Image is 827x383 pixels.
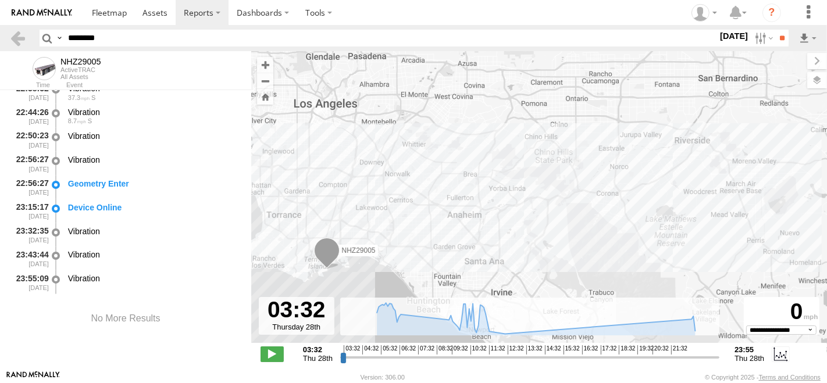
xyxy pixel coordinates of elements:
div: Device Online [68,202,240,213]
span: Thu 28th Aug 2025 [303,354,333,363]
label: Play/Stop [261,346,284,361]
div: 23:55:09 [DATE] [9,271,50,293]
span: 05:32 [381,345,397,355]
div: © Copyright 2025 - [705,374,821,381]
div: Geometry Enter [68,178,240,189]
div: 23:43:44 [DATE] [9,248,50,270]
strong: 23:55 [735,345,764,354]
span: 03:32 [344,345,360,355]
span: NHZ29005 [342,246,376,255]
button: Zoom out [257,73,273,89]
label: Search Query [55,30,64,46]
span: 17:32 [601,345,617,355]
a: Visit our Website [6,371,60,383]
span: 06:32 [400,345,416,355]
div: Time [9,83,50,88]
div: Version: 306.00 [361,374,405,381]
div: 22:38:32 [DATE] [9,82,50,103]
button: Zoom Home [257,89,273,105]
span: 13:32 [526,345,543,355]
div: All Assets [60,73,101,80]
span: 21:32 [671,345,687,355]
i: ? [762,3,781,22]
div: Vibration [68,155,240,165]
span: 37.3 [68,94,90,101]
div: 22:44:26 [DATE] [9,105,50,127]
label: [DATE] [718,30,750,42]
span: 19:32 [637,345,654,355]
div: ActiveTRAC [60,66,101,73]
label: Search Filter Options [750,30,775,46]
span: 12:32 [508,345,524,355]
span: 10:32 [470,345,487,355]
span: 07:32 [418,345,434,355]
div: 23:15:17 [DATE] [9,201,50,222]
div: Vibration [68,107,240,117]
div: 0 [746,299,818,325]
a: Back to previous Page [9,30,26,46]
a: Terms and Conditions [759,374,821,381]
span: 20:32 [653,345,669,355]
span: 08:32 [437,345,453,355]
span: 11:32 [489,345,505,355]
span: 09:32 [452,345,468,355]
img: rand-logo.svg [12,9,72,17]
span: 8.7 [68,117,86,124]
span: 16:32 [582,345,598,355]
span: Heading: 173 [88,117,92,124]
div: 22:56:27 [DATE] [9,153,50,174]
div: 22:50:23 [DATE] [9,129,50,151]
button: Zoom in [257,57,273,73]
span: Heading: 196 [91,94,95,101]
label: Export results as... [798,30,818,46]
div: Event [66,83,251,88]
span: 18:32 [619,345,635,355]
div: 23:32:35 [DATE] [9,224,50,246]
div: Vibration [68,273,240,284]
span: Thu 28th Aug 2025 [735,354,764,363]
span: 14:32 [545,345,561,355]
div: NHZ29005 - View Asset History [60,57,101,66]
div: Vibration [68,249,240,260]
div: 22:56:27 [DATE] [9,177,50,198]
span: 15:32 [564,345,580,355]
span: 04:32 [362,345,379,355]
strong: 03:32 [303,345,333,354]
div: Zulema McIntosch [687,4,721,22]
div: Vibration [68,131,240,141]
div: Vibration [68,226,240,237]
